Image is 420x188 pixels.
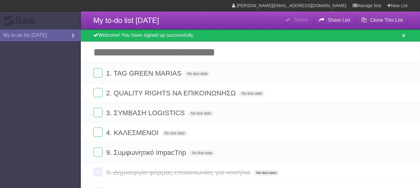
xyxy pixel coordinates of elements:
[93,128,103,137] label: Done
[81,29,420,42] div: Welcome! You have signed up successfully.
[189,150,215,156] span: No due date
[254,170,279,176] span: No due date
[106,168,252,176] span: 8. Δημιουργία φόρμας επικοινωνίας για νοσήλια
[314,15,355,26] button: Share List
[93,167,103,177] label: Done
[370,17,403,23] b: Clone This List
[106,89,237,97] span: 2. QUALITY RIGHTS ΝΑ ΕΠΙΚΟΙΝΩΝΗΣΩ
[106,149,187,156] span: 9. Συμφωνητικό ImpacTrip
[106,109,186,117] span: 3. ΣΥΜΒΑΣΗ LOGISTICS
[93,108,103,117] label: Done
[93,68,103,77] label: Done
[93,88,103,97] label: Done
[106,129,160,137] span: 4. ΚΑΛΕΣΜΕΝΟΙ
[328,17,350,23] b: Share List
[3,15,40,26] div: Flask
[188,111,214,116] span: No due date
[185,71,210,77] span: No due date
[93,16,159,24] span: My to-do list [DATE]
[106,69,183,77] span: 1. TAG GREEN MARIAS
[239,91,264,96] span: No due date
[294,17,308,22] b: Saved
[162,130,187,136] span: No due date
[93,147,103,157] label: Done
[356,15,408,26] button: Clone This List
